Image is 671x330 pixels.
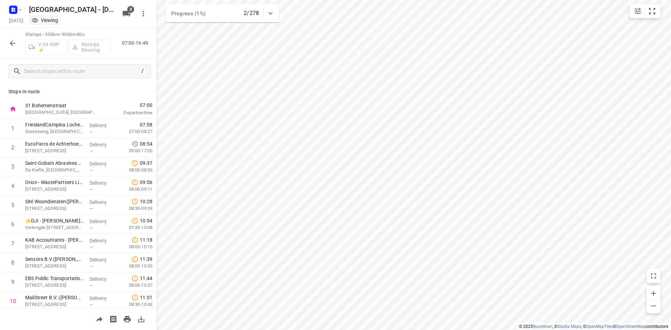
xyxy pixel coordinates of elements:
[244,9,259,17] p: 2/278
[118,301,152,308] p: 08:30-10:43
[131,256,138,263] svg: Late
[118,224,152,231] p: 07:30-10:08
[629,4,661,18] div: small contained button group
[140,294,152,301] span: 11:51
[77,32,84,37] span: 80u
[118,205,152,212] p: 08:30-09:39
[134,315,148,322] span: Download route
[89,168,93,173] span: —
[118,186,152,193] p: 08:00-09:11
[139,67,146,75] div: /
[140,256,152,263] span: 11:39
[25,140,84,147] p: EuroParcs de Achterhoek(Stein Kuiper)
[171,10,205,17] span: Progress (1%)
[11,221,14,228] div: 6
[25,243,84,250] p: [STREET_ADDRESS]
[140,179,152,186] span: 09:56
[131,217,138,224] svg: Late
[89,302,93,307] span: —
[140,121,152,128] span: 07:58
[118,128,152,135] p: 07:00-08:27
[89,199,115,206] p: Delivery
[131,236,138,243] svg: Late
[24,66,139,77] input: Search stops within route
[166,4,279,22] div: Progress (1%)2/278
[11,163,14,170] div: 3
[140,198,152,205] span: 10:28
[11,125,14,132] div: 1
[89,295,115,302] p: Delivery
[118,282,152,289] p: 08:00-10:37
[92,315,106,322] span: Share route
[10,298,16,305] div: 10
[89,244,93,250] span: —
[89,141,115,148] p: Delivery
[89,283,93,288] span: —
[140,236,152,243] span: 11:18
[106,315,120,322] span: Print shipping labels
[25,31,110,38] p: 35 stops • 305km • 9h50m
[136,7,150,21] button: More
[131,294,138,301] svg: Late
[11,240,14,247] div: 7
[89,148,93,154] span: —
[127,6,134,13] span: 8
[89,237,115,244] p: Delivery
[120,315,134,322] span: Print route
[11,259,14,266] div: 8
[616,324,645,329] a: OpenStreetMap
[645,4,659,18] button: Fit zoom
[8,88,148,95] p: Stops in route
[25,301,84,308] p: [STREET_ADDRESS]
[25,102,98,109] p: 31 Bohemenstraat
[118,263,152,270] p: 08:00-10:35
[89,225,93,230] span: —
[25,263,84,270] p: Noorwegenstraat 12, Deventer
[89,179,115,186] p: Delivery
[11,183,14,189] div: 4
[25,167,84,174] p: De Kiefte, [GEOGRAPHIC_DATA]
[631,4,645,18] button: Map settings
[25,179,84,186] p: Orion - WastePartners Lichtenvoorde(Ambius klantenservice)
[586,324,613,329] a: OpenMapTiles
[140,160,152,167] span: 09:37
[25,160,84,167] p: Saint-Gobain Abrasives BV(Marcia Peperzak)
[25,147,84,154] p: [STREET_ADDRESS]
[89,122,115,129] p: Delivery
[118,167,152,174] p: 08:00-08:56
[140,140,152,147] span: 08:54
[31,17,58,24] div: You are currently in view mode. To make any changes, go to edit project.
[120,7,134,21] button: 8
[25,198,84,205] p: Sité Woondiensten(Lizet Elfring)
[25,121,84,128] p: FrieslandCampina Lochem(Renee Bright)
[106,102,152,109] span: 07:00
[75,32,77,37] span: •
[89,256,115,263] p: Delivery
[131,198,138,205] svg: Late
[25,128,84,135] p: Goorseweg, [GEOGRAPHIC_DATA]
[519,324,668,329] li: © 2025 , © , © © contributors
[89,276,115,283] p: Delivery
[89,218,115,225] p: Delivery
[118,243,152,250] p: 08:00-10:15
[140,275,152,282] span: 11:44
[25,236,84,243] p: KAB Accountants - Warnsveld(Susan Jansen)
[131,179,138,186] svg: Late
[89,264,93,269] span: —
[89,206,93,211] span: —
[25,186,84,193] p: Dieselstraat 3, Lichtenvoorde
[140,217,152,224] span: 10:54
[25,294,84,301] p: MailStreet B.V. (Evelien Herman & Joanne Israel)
[118,147,152,154] p: 09:00-17:00
[533,324,553,329] a: Routetitan
[131,275,138,282] svg: Late
[25,282,84,289] p: Osnabrückstraat 28, Deventer
[131,140,138,147] svg: Early
[25,256,84,263] p: Senzora B.V.(Jeannette Trentelman)
[11,202,14,208] div: 5
[89,160,115,167] p: Delivery
[557,324,581,329] a: Stadia Maps
[25,109,98,116] p: [GEOGRAPHIC_DATA], [GEOGRAPHIC_DATA]
[89,187,93,192] span: —
[89,129,93,134] span: —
